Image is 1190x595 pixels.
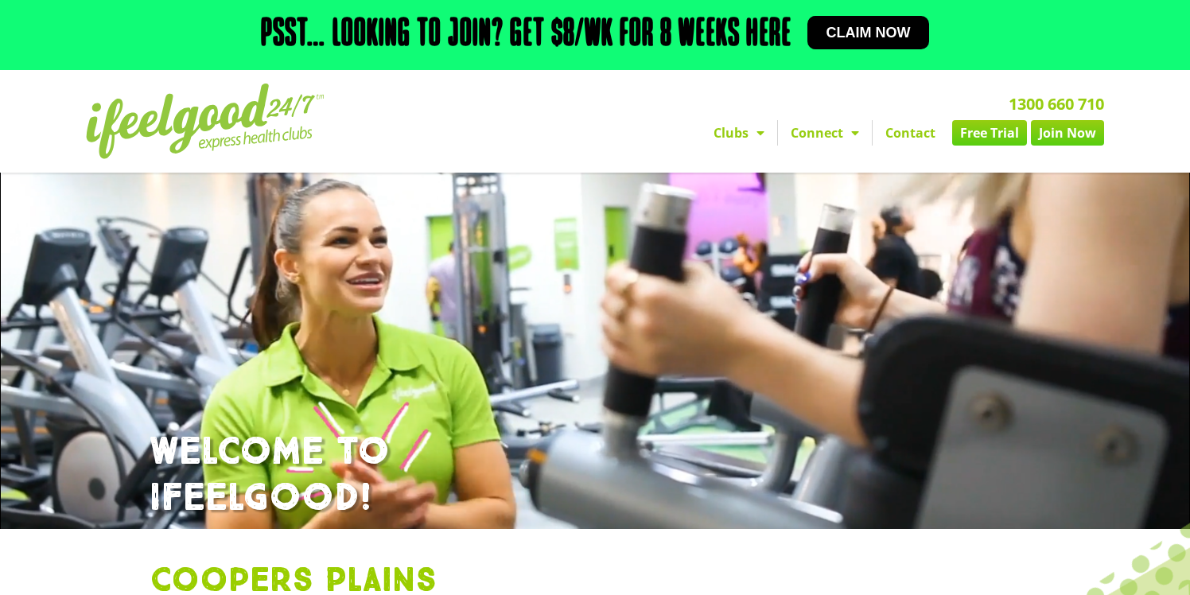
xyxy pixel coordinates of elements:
h2: Psst… Looking to join? Get $8/wk for 8 weeks here [261,16,791,54]
a: 1300 660 710 [1009,93,1104,115]
nav: Menu [448,120,1104,146]
h1: WELCOME TO IFEELGOOD! [150,430,1040,521]
a: Clubs [701,120,777,146]
a: Claim now [807,16,930,49]
a: Connect [778,120,872,146]
a: Join Now [1031,120,1104,146]
span: Claim now [826,25,911,40]
a: Contact [873,120,948,146]
a: Free Trial [952,120,1027,146]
